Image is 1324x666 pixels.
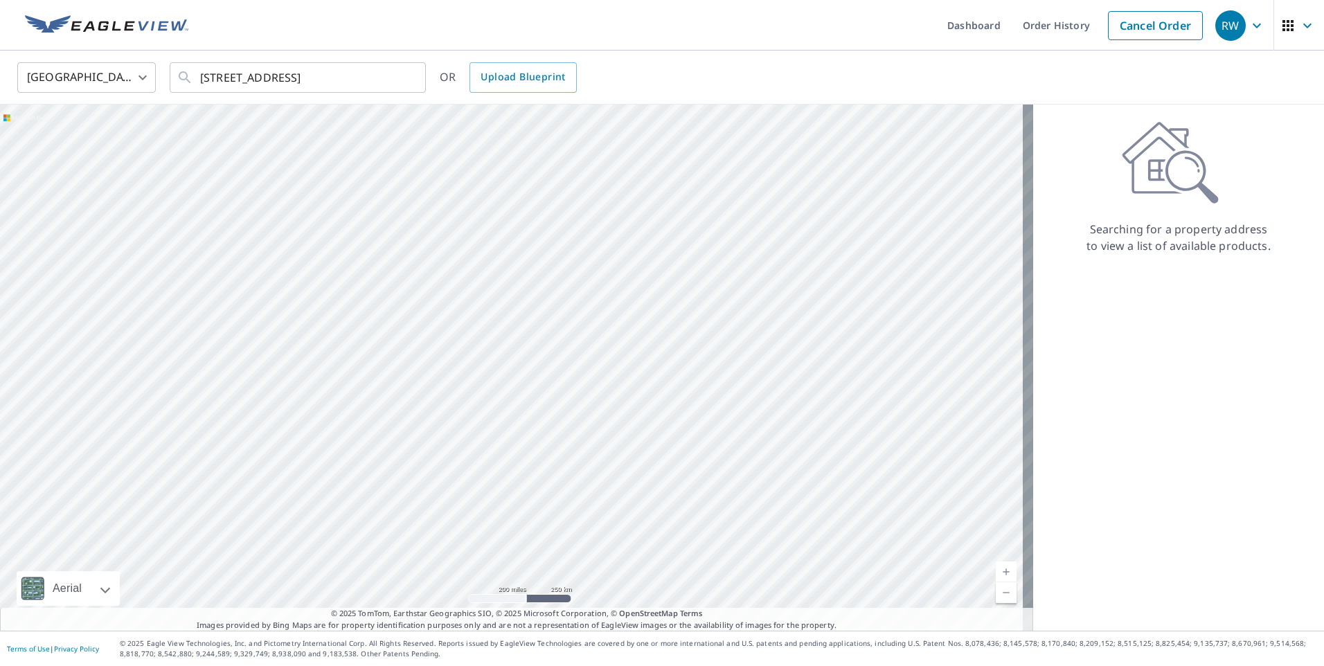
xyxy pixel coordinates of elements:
a: Current Level 5, Zoom Out [996,582,1017,603]
div: Aerial [48,571,86,606]
span: © 2025 TomTom, Earthstar Geographics SIO, © 2025 Microsoft Corporation, © [331,608,703,620]
a: Terms of Use [7,644,50,654]
div: [GEOGRAPHIC_DATA] [17,58,156,97]
a: Current Level 5, Zoom In [996,561,1017,582]
img: EV Logo [25,15,188,36]
div: OR [440,62,577,93]
span: Upload Blueprint [481,69,565,86]
p: © 2025 Eagle View Technologies, Inc. and Pictometry International Corp. All Rights Reserved. Repo... [120,638,1317,659]
a: Terms [680,608,703,618]
a: Privacy Policy [54,644,99,654]
a: Upload Blueprint [469,62,576,93]
div: Aerial [17,571,120,606]
input: Search by address or latitude-longitude [200,58,397,97]
div: RW [1215,10,1246,41]
p: Searching for a property address to view a list of available products. [1086,221,1271,254]
a: Cancel Order [1108,11,1203,40]
p: | [7,645,99,653]
a: OpenStreetMap [619,608,677,618]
